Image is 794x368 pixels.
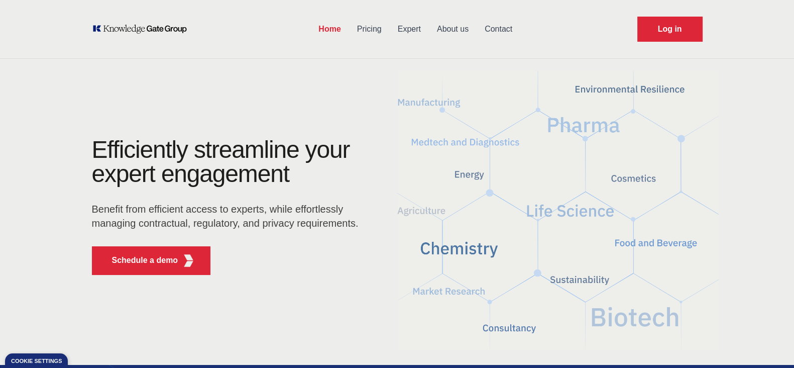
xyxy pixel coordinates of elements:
a: Contact [477,16,520,42]
p: Benefit from efficient access to experts, while effortlessly managing contractual, regulatory, an... [92,202,365,230]
div: Widget de chat [744,320,794,368]
div: Cookie settings [11,358,62,364]
a: Expert [390,16,429,42]
button: Schedule a demoKGG Fifth Element RED [92,246,211,275]
a: KOL Knowledge Platform: Talk to Key External Experts (KEE) [92,24,194,34]
a: Request Demo [637,17,703,42]
a: Pricing [349,16,390,42]
a: Home [310,16,349,42]
p: Schedule a demo [112,254,178,266]
a: About us [429,16,477,42]
img: KGG Fifth Element RED [397,65,719,355]
h1: Efficiently streamline your expert engagement [92,136,350,187]
img: KGG Fifth Element RED [182,254,195,267]
iframe: Chat Widget [744,320,794,368]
